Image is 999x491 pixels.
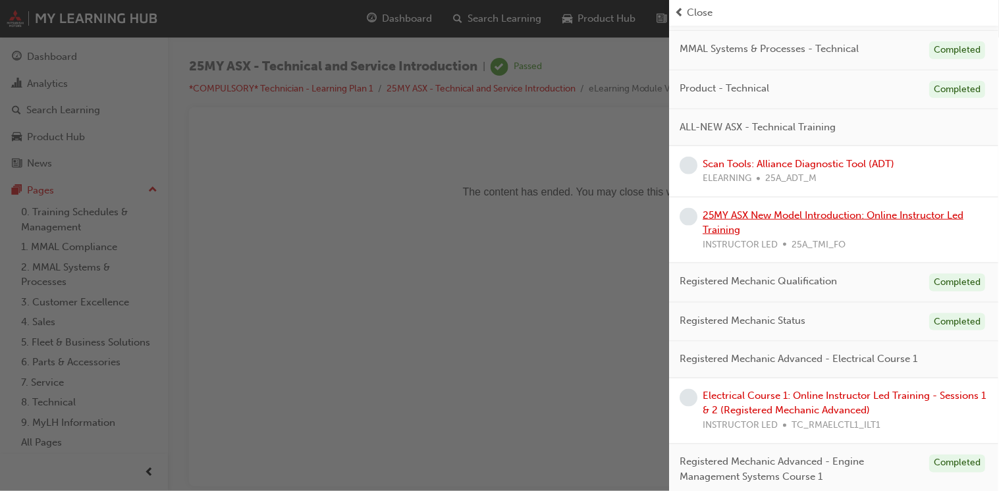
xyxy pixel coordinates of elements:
span: Registered Mechanic Qualification [680,274,838,289]
span: MMAL Systems & Processes - Technical [680,41,859,57]
a: Electrical Course 1: Online Instructor Led Training - Sessions 1 & 2 (Registered Mechanic Advanced) [703,390,986,417]
div: Completed [930,274,986,292]
div: Completed [930,81,986,99]
span: ALL-NEW ASX - Technical Training [680,120,836,135]
p: The content has ended. You may close this window. [5,11,763,70]
span: learningRecordVerb_NONE-icon [680,208,698,226]
span: learningRecordVerb_NONE-icon [680,157,698,174]
a: 25MY ASX New Model Introduction: Online Instructor Led Training [703,209,964,236]
span: INSTRUCTOR LED [703,238,778,253]
div: Completed [930,313,986,331]
span: INSTRUCTOR LED [703,419,778,434]
span: Registered Mechanic Advanced - Electrical Course 1 [680,352,918,367]
span: 25A_TMI_FO [792,238,846,253]
span: 25A_ADT_M [766,171,817,186]
button: prev-iconClose [675,5,994,20]
span: Close [688,5,713,20]
span: Product - Technical [680,81,770,96]
span: learningRecordVerb_NONE-icon [680,389,698,407]
span: Registered Mechanic Advanced - Engine Management Systems Course 1 [680,455,919,484]
span: prev-icon [675,5,685,20]
span: Registered Mechanic Status [680,313,806,328]
span: TC_RMAELCTL1_ILT1 [792,419,881,434]
a: Scan Tools: Alliance Diagnostic Tool (ADT) [703,158,895,170]
div: Completed [930,455,986,473]
div: Completed [930,41,986,59]
span: ELEARNING [703,171,752,186]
